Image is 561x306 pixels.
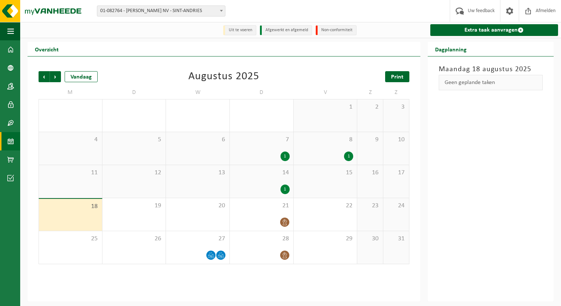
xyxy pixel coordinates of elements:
div: 1 [280,152,290,161]
span: 19 [106,202,162,210]
td: W [166,86,230,99]
span: 30 [361,235,379,243]
span: 28 [234,235,290,243]
span: 12 [106,169,162,177]
h3: Maandag 18 augustus 2025 [439,64,543,75]
td: M [39,86,102,99]
span: 13 [170,169,226,177]
span: 15 [297,169,354,177]
span: 20 [170,202,226,210]
div: Vandaag [65,71,98,82]
span: 11 [43,169,98,177]
div: 1 [344,152,353,161]
td: D [102,86,166,99]
span: 31 [387,235,405,243]
span: Vorige [39,71,50,82]
td: V [294,86,358,99]
span: 10 [387,136,405,144]
span: 23 [361,202,379,210]
span: 27 [170,235,226,243]
span: 26 [106,235,162,243]
span: 3 [387,103,405,111]
span: 5 [106,136,162,144]
span: 14 [234,169,290,177]
span: Print [391,74,403,80]
li: Uit te voeren [223,25,256,35]
span: 16 [361,169,379,177]
span: 01-082764 - JAN DUPONT KAASIMPORT NV - SINT-ANDRIES [97,6,225,16]
li: Afgewerkt en afgemeld [260,25,312,35]
a: Extra taak aanvragen [430,24,558,36]
span: 8 [297,136,354,144]
span: 25 [43,235,98,243]
span: 17 [387,169,405,177]
span: 7 [234,136,290,144]
span: 29 [297,235,354,243]
a: Print [385,71,409,82]
h2: Overzicht [28,42,66,56]
span: 9 [361,136,379,144]
span: 22 [297,202,354,210]
span: 2 [361,103,379,111]
span: 6 [170,136,226,144]
div: Augustus 2025 [188,71,259,82]
span: 24 [387,202,405,210]
span: Volgende [50,71,61,82]
span: 1 [297,103,354,111]
h2: Dagplanning [428,42,474,56]
div: 1 [280,185,290,194]
div: Geen geplande taken [439,75,543,90]
span: 01-082764 - JAN DUPONT KAASIMPORT NV - SINT-ANDRIES [97,6,225,17]
td: Z [357,86,383,99]
span: 4 [43,136,98,144]
li: Non-conformiteit [316,25,356,35]
span: 21 [234,202,290,210]
span: 18 [43,203,98,211]
td: D [230,86,294,99]
td: Z [383,86,409,99]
